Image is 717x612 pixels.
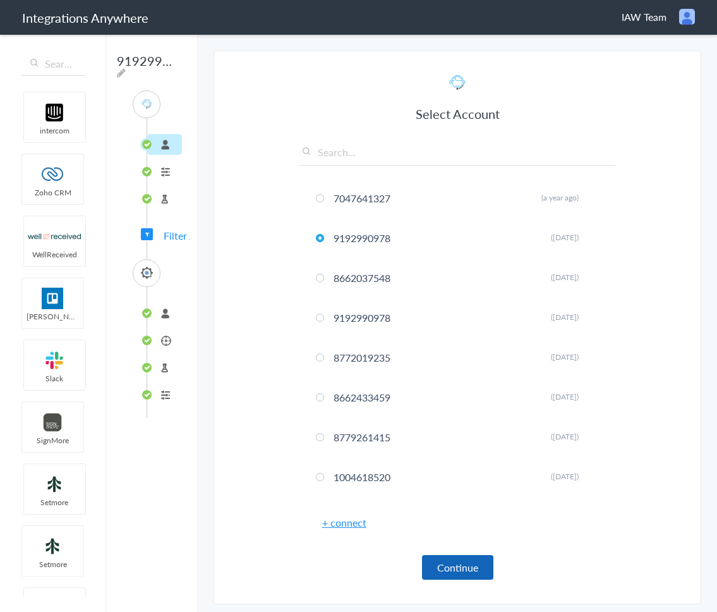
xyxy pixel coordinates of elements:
span: Setmore [24,497,85,508]
h3: Select Account [299,105,615,123]
span: ([DATE]) [551,391,579,402]
img: zoho-logo.svg [26,164,80,185]
span: Slack [24,373,85,384]
span: IAW Team [622,9,666,24]
span: ([DATE]) [551,312,579,322]
span: ([DATE]) [551,272,579,283]
img: slack-logo.svg [28,350,81,371]
span: Setmore [22,559,83,570]
img: setmoreNew.jpg [28,474,81,495]
span: ([DATE]) [551,431,579,442]
h1: Integrations Anywhere [22,9,148,27]
img: serviceminder-logo.svg [139,265,155,281]
img: setmoreNew.jpg [26,535,80,557]
span: SignMore [22,435,83,446]
button: Continue [422,555,493,580]
input: Search... [21,52,85,76]
input: Search... [299,145,615,166]
span: ([DATE]) [551,471,579,482]
span: Zoho CRM [22,187,83,198]
span: ([DATE]) [551,352,579,362]
span: (a year ago) [541,192,579,203]
a: + connect [322,515,366,530]
img: intercom-logo.svg [28,102,81,123]
img: signmore-logo.png [26,412,80,433]
img: user.png [679,9,695,25]
span: WellReceived [24,249,85,260]
img: wr-logo.svg [28,226,81,247]
img: Answering_service.png [139,96,155,112]
span: ([DATE]) [551,232,579,243]
span: Filter Applied [164,228,223,243]
img: trello.png [26,288,80,309]
img: Answering_service.png [445,70,470,95]
span: intercom [24,125,85,136]
span: [PERSON_NAME] [22,311,83,322]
